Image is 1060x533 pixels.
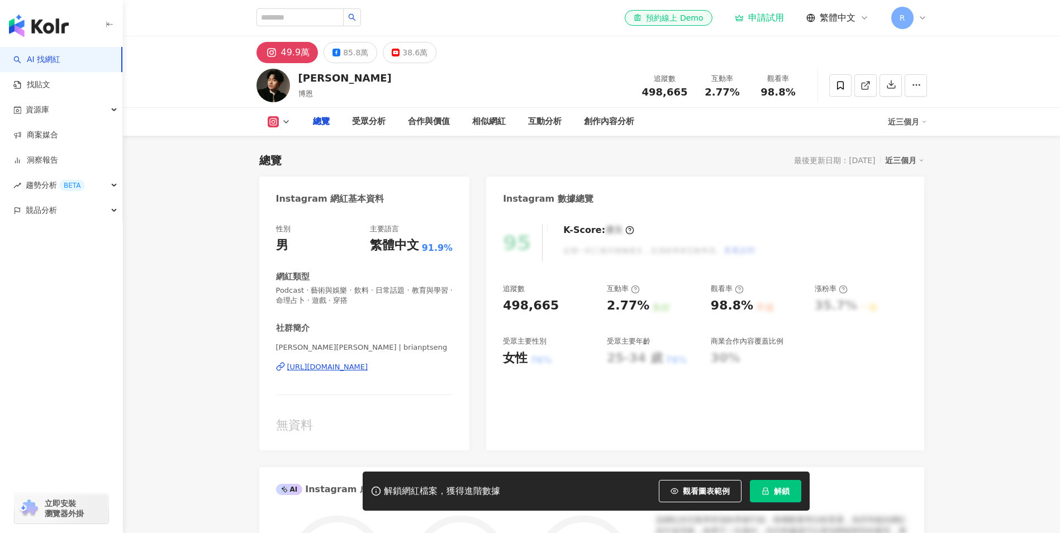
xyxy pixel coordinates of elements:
div: 總覽 [259,153,282,168]
div: 受眾主要年齡 [607,336,650,346]
div: 預約線上 Demo [634,12,703,23]
div: 最後更新日期：[DATE] [794,156,875,165]
div: 498,665 [503,297,559,315]
div: 追蹤數 [642,73,688,84]
div: 98.8% [711,297,753,315]
div: 商業合作內容覆蓋比例 [711,336,783,346]
a: 申請試用 [735,12,784,23]
div: K-Score : [563,224,634,236]
div: 解鎖網紅檔案，獲得進階數據 [384,486,500,497]
button: 解鎖 [750,480,801,502]
div: [PERSON_NAME] [298,71,392,85]
div: 85.8萬 [343,45,368,60]
div: Instagram 網紅基本資料 [276,193,384,205]
a: chrome extension立即安裝 瀏覽器外掛 [15,493,108,524]
div: 近三個月 [885,153,924,168]
div: 追蹤數 [503,284,525,294]
span: 博恩 [298,89,313,98]
div: 受眾分析 [352,115,386,129]
button: 49.9萬 [256,42,319,63]
div: BETA [59,180,85,191]
span: 資源庫 [26,97,49,122]
div: 49.9萬 [281,45,310,60]
button: 85.8萬 [324,42,377,63]
img: logo [9,15,69,37]
div: 女性 [503,350,527,367]
span: 競品分析 [26,198,57,223]
div: 漲粉率 [815,284,848,294]
span: [PERSON_NAME][PERSON_NAME] | brianptseng [276,342,453,353]
a: [URL][DOMAIN_NAME] [276,362,453,372]
span: rise [13,182,21,189]
a: 找貼文 [13,79,50,91]
span: 解鎖 [774,487,790,496]
button: 38.6萬 [383,42,436,63]
div: [URL][DOMAIN_NAME] [287,362,368,372]
div: 互動率 [701,73,744,84]
a: searchAI 找網紅 [13,54,60,65]
div: 合作與價值 [408,115,450,129]
span: R [900,12,905,24]
a: 預約線上 Demo [625,10,712,26]
span: 98.8% [760,87,795,98]
span: 立即安裝 瀏覽器外掛 [45,498,84,518]
span: 觀看圖表範例 [683,487,730,496]
div: 繁體中文 [370,237,419,254]
div: 38.6萬 [402,45,427,60]
div: 相似網紅 [472,115,506,129]
div: 性別 [276,224,291,234]
img: chrome extension [18,499,40,517]
div: 網紅類型 [276,271,310,283]
span: Podcast · 藝術與娛樂 · 飲料 · 日常話題 · 教育與學習 · 命理占卜 · 遊戲 · 穿搭 [276,285,453,306]
span: lock [762,487,769,495]
div: 無資料 [276,417,453,434]
a: 商案媒合 [13,130,58,141]
span: 2.77% [705,87,739,98]
span: 趨勢分析 [26,173,85,198]
img: KOL Avatar [256,69,290,102]
div: 2.77% [607,297,649,315]
div: 近三個月 [888,113,927,131]
div: 男 [276,237,288,254]
div: 主要語言 [370,224,399,234]
span: 91.9% [422,242,453,254]
div: 總覽 [313,115,330,129]
div: 創作內容分析 [584,115,634,129]
div: 受眾主要性別 [503,336,546,346]
div: 觀看率 [711,284,744,294]
div: 觀看率 [757,73,800,84]
div: 互動分析 [528,115,562,129]
span: 繁體中文 [820,12,855,24]
div: 社群簡介 [276,322,310,334]
a: 洞察報告 [13,155,58,166]
span: 498,665 [642,86,688,98]
span: search [348,13,356,21]
div: 互動率 [607,284,640,294]
div: Instagram 數據總覽 [503,193,593,205]
button: 觀看圖表範例 [659,480,741,502]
